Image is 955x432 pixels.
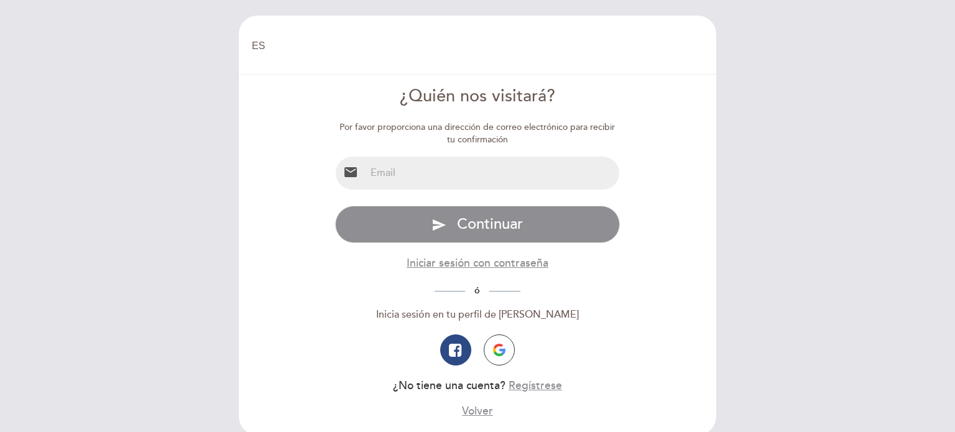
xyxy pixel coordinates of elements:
div: Por favor proporciona una dirección de correo electrónico para recibir tu confirmación [335,121,621,146]
button: Regístrese [509,378,562,393]
div: ¿Quién nos visitará? [335,85,621,109]
button: Iniciar sesión con contraseña [407,255,548,271]
span: ó [465,285,489,296]
button: send Continuar [335,206,621,243]
i: email [343,165,358,180]
input: Email [366,157,620,190]
img: icon-google.png [493,344,505,356]
button: Volver [462,403,493,419]
div: Inicia sesión en tu perfil de [PERSON_NAME] [335,308,621,322]
span: ¿No tiene una cuenta? [393,379,505,392]
i: send [431,218,446,232]
span: Continuar [457,215,523,233]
